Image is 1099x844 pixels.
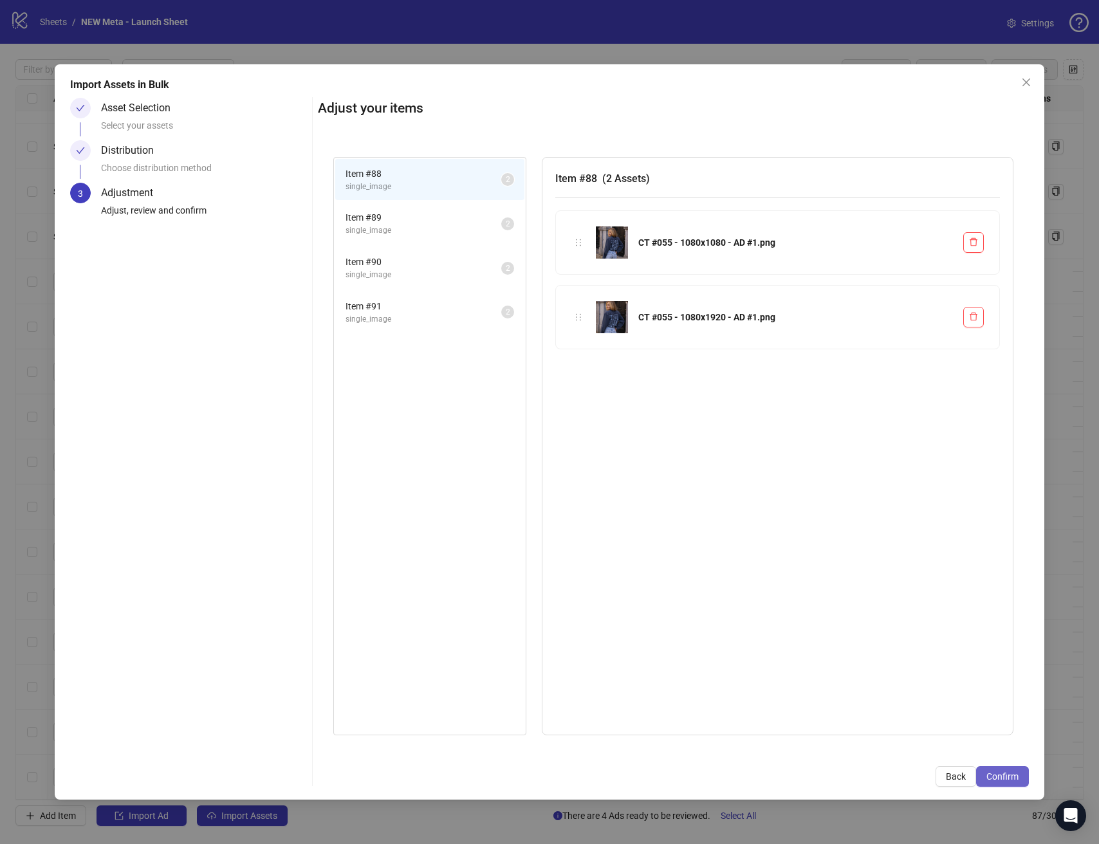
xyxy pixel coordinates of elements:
[346,167,501,181] span: Item # 88
[101,98,181,118] div: Asset Selection
[346,210,501,225] span: Item # 89
[571,235,586,250] div: holder
[936,766,976,787] button: Back
[501,262,514,275] sup: 2
[101,203,307,225] div: Adjust, review and confirm
[346,225,501,237] span: single_image
[76,104,85,113] span: check
[101,118,307,140] div: Select your assets
[976,766,1029,787] button: Confirm
[318,98,1028,119] h2: Adjust your items
[346,299,501,313] span: Item # 91
[506,307,510,316] span: 2
[101,161,307,183] div: Choose distribution method
[101,183,163,203] div: Adjustment
[506,219,510,228] span: 2
[101,140,164,161] div: Distribution
[963,307,984,327] button: Delete
[986,771,1019,782] span: Confirm
[346,313,501,326] span: single_image
[501,173,514,186] sup: 2
[1021,77,1031,87] span: close
[638,235,952,250] div: CT #055 - 1080x1080 - AD #1.png
[76,146,85,155] span: check
[596,301,628,333] img: CT #055 - 1080x1920 - AD #1.png
[346,181,501,193] span: single_image
[506,264,510,273] span: 2
[571,310,586,324] div: holder
[946,771,966,782] span: Back
[574,238,583,247] span: holder
[638,310,952,324] div: CT #055 - 1080x1920 - AD #1.png
[346,269,501,281] span: single_image
[501,306,514,318] sup: 2
[969,237,978,246] span: delete
[1016,72,1037,93] button: Close
[346,255,501,269] span: Item # 90
[963,232,984,253] button: Delete
[70,77,1028,93] div: Import Assets in Bulk
[1055,800,1086,831] div: Open Intercom Messenger
[602,172,650,185] span: ( 2 Assets )
[555,170,999,187] h3: Item # 88
[506,175,510,184] span: 2
[574,313,583,322] span: holder
[78,188,83,199] span: 3
[501,217,514,230] sup: 2
[596,226,628,259] img: CT #055 - 1080x1080 - AD #1.png
[969,312,978,321] span: delete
